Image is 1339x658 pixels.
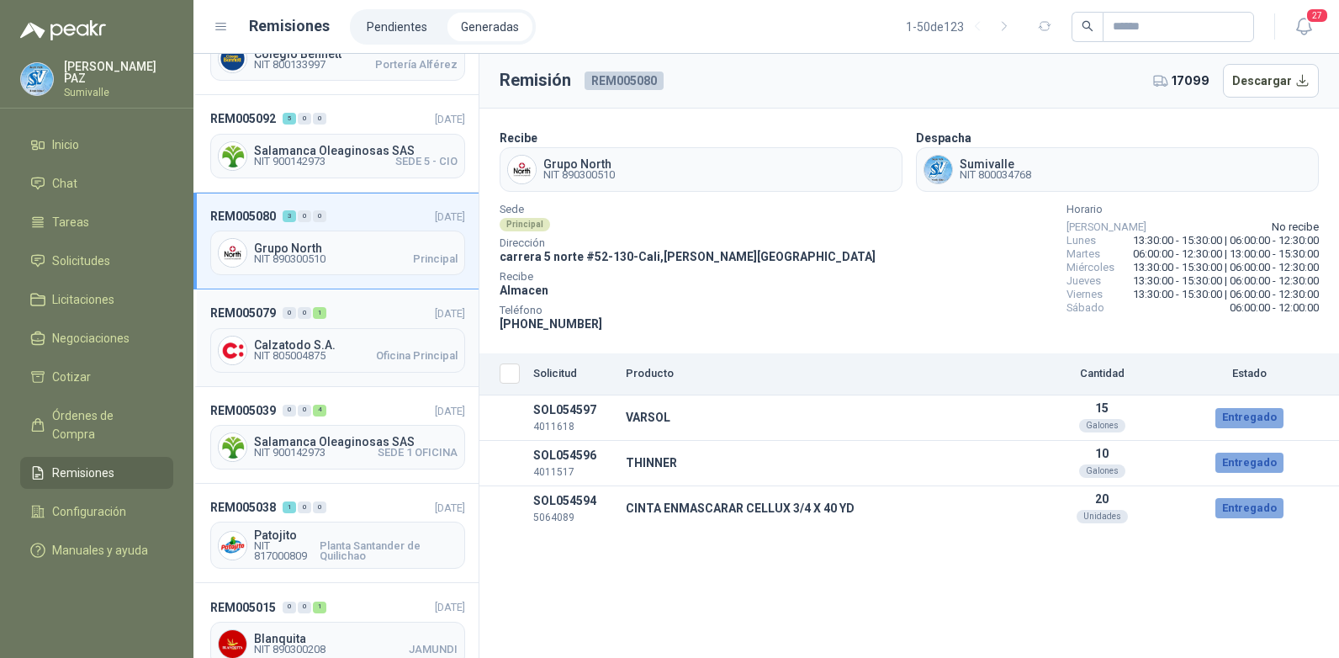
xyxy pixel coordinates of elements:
span: Patojito [254,529,458,541]
span: REM005080 [210,207,276,226]
div: 0 [283,405,296,417]
img: Company Logo [219,532,246,560]
a: Pendientes [353,13,441,41]
span: REM005080 [585,72,664,90]
span: SEDE 1 OFICINA [378,448,458,458]
img: Company Logo [219,337,246,364]
a: REM005080300[DATE] Company LogoGrupo NorthNIT 890300510Principal [193,193,479,289]
span: 06:00:00 - 12:00:00 [1230,301,1319,315]
span: Oficina Principal [376,351,458,361]
img: Logo peakr [20,20,106,40]
span: Órdenes de Compra [52,406,157,443]
th: Solicitud [527,353,619,395]
th: Cantidad [1018,353,1186,395]
span: Licitaciones [52,290,114,309]
span: [DATE] [435,601,465,613]
span: Horario [1066,205,1319,214]
a: Cotizar [20,361,173,393]
span: Sede [500,205,876,214]
img: Company Logo [219,239,246,267]
span: Configuración [52,502,126,521]
span: Martes [1066,247,1100,261]
div: 0 [298,113,311,125]
span: Chat [52,174,77,193]
div: 0 [283,307,296,319]
div: 0 [313,501,326,513]
div: 3 [283,210,296,222]
span: Recibe [500,273,876,281]
div: Galones [1079,464,1125,478]
span: SEDE 5 - CIO [395,157,458,167]
td: VARSOL [619,395,1018,441]
p: 15 [1024,401,1179,415]
span: Dirección [500,239,876,247]
div: 0 [298,501,311,513]
a: REM005079001[DATE] Company LogoCalzatodo S.A.NIT 805004875Oficina Principal [193,289,479,386]
a: Inicio [20,129,173,161]
span: Remisiones [52,464,114,482]
li: Generadas [447,13,532,41]
div: 4 [313,405,326,417]
span: NIT 817000809 [254,541,320,561]
span: Salamanca Oleaginosas SAS [254,145,458,157]
a: Solicitudes [20,245,173,277]
b: Despacha [916,131,971,145]
span: NIT 890300510 [254,254,325,264]
img: Company Logo [219,142,246,170]
span: Jueves [1066,274,1101,288]
span: 13:30:00 - 15:30:00 | 06:00:00 - 12:30:00 [1133,274,1319,288]
span: Grupo North [254,242,458,254]
span: 06:00:00 - 12:30:00 | 13:00:00 - 15:30:00 [1133,247,1319,261]
span: [PHONE_NUMBER] [500,317,602,331]
button: Descargar [1223,64,1320,98]
td: Entregado [1186,486,1312,530]
td: Entregado [1186,395,1312,441]
span: Calzatodo S.A. [254,339,458,351]
span: Sábado [1066,301,1104,315]
a: Negociaciones [20,322,173,354]
div: 0 [298,210,311,222]
div: Galones [1079,419,1125,432]
a: Licitaciones [20,284,173,316]
div: 0 [298,602,311,613]
span: 27 [1305,8,1329,24]
span: Manuales y ayuda [52,541,148,560]
td: THINNER [619,440,1018,486]
p: 4011517 [533,464,612,480]
a: Configuración [20,496,173,528]
button: 27 [1289,12,1319,42]
span: Grupo North [543,158,615,170]
th: Seleccionar/deseleccionar [479,353,527,395]
a: Tareas [20,206,173,238]
span: REM005039 [210,401,276,420]
div: 1 - 50 de 123 [906,13,1018,40]
span: Blanquita [254,633,458,645]
th: Estado [1186,353,1312,395]
div: Principal [500,218,550,231]
span: JAMUNDI [409,645,458,655]
td: SOL054594 [527,486,619,530]
td: CINTA ENMASCARAR CELLUX 3/4 X 40 YD [619,486,1018,530]
span: NIT 800034768 [960,170,1031,180]
img: Company Logo [508,156,536,183]
p: 20 [1024,492,1179,506]
span: Principal [413,254,458,264]
span: Cotizar [52,368,91,386]
h3: Remisión [500,67,571,93]
span: Miércoles [1066,261,1114,274]
span: Colegio Bennett [254,48,458,60]
img: Company Logo [219,433,246,461]
span: [DATE] [435,307,465,320]
a: Órdenes de Compra [20,400,173,450]
span: Planta Santander de Quilichao [320,541,458,561]
span: Inicio [52,135,79,154]
a: REM005038100[DATE] Company LogoPatojitoNIT 817000809Planta Santander de Quilichao [193,484,479,583]
a: Manuales y ayuda [20,534,173,566]
p: 10 [1024,447,1179,460]
img: Company Logo [219,630,246,658]
span: [DATE] [435,501,465,514]
div: Entregado [1215,408,1283,428]
th: Producto [619,353,1018,395]
span: REM005038 [210,498,276,517]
